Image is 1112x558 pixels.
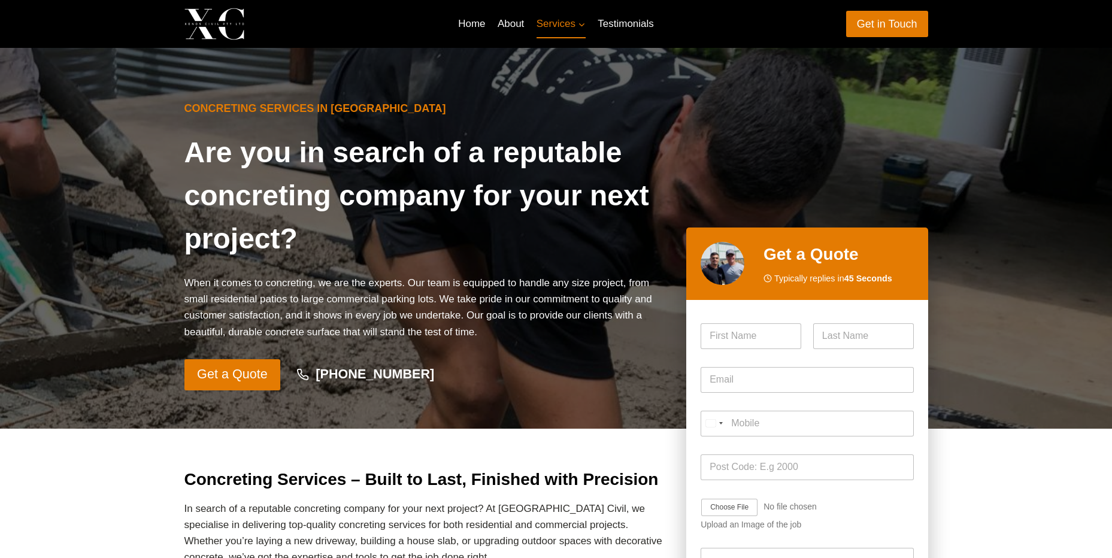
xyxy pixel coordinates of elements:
button: Selected country [701,411,727,436]
a: Get in Touch [846,11,928,37]
strong: 45 Seconds [844,274,892,283]
img: Xenos Civil [184,8,244,40]
a: Get a Quote [184,359,281,390]
input: Mobile [701,411,913,436]
h2: Get a Quote [763,242,914,267]
span: Typically replies in [774,272,892,286]
strong: [PHONE_NUMBER] [316,366,434,381]
p: When it comes to concreting, we are the experts. Our team is equipped to handle any size project,... [184,275,668,340]
nav: Primary Navigation [452,10,660,38]
input: First Name [701,323,801,349]
h2: Concreting Services – Built to Last, Finished with Precision [184,467,668,492]
a: [PHONE_NUMBER] [285,361,446,389]
span: Services [537,16,586,32]
a: Testimonials [592,10,660,38]
div: Upload an Image of the job [701,520,913,530]
a: Xenos Civil [184,8,338,40]
a: About [492,10,531,38]
a: Services [531,10,592,38]
input: Last Name [813,323,914,349]
span: Get a Quote [197,364,268,385]
input: Email [701,367,913,393]
h1: Are you in search of a reputable concreting company for your next project? [184,131,668,260]
p: Xenos Civil [254,14,338,33]
a: Home [452,10,492,38]
h6: Concreting Services in [GEOGRAPHIC_DATA] [184,101,668,117]
input: Post Code: E.g 2000 [701,454,913,480]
